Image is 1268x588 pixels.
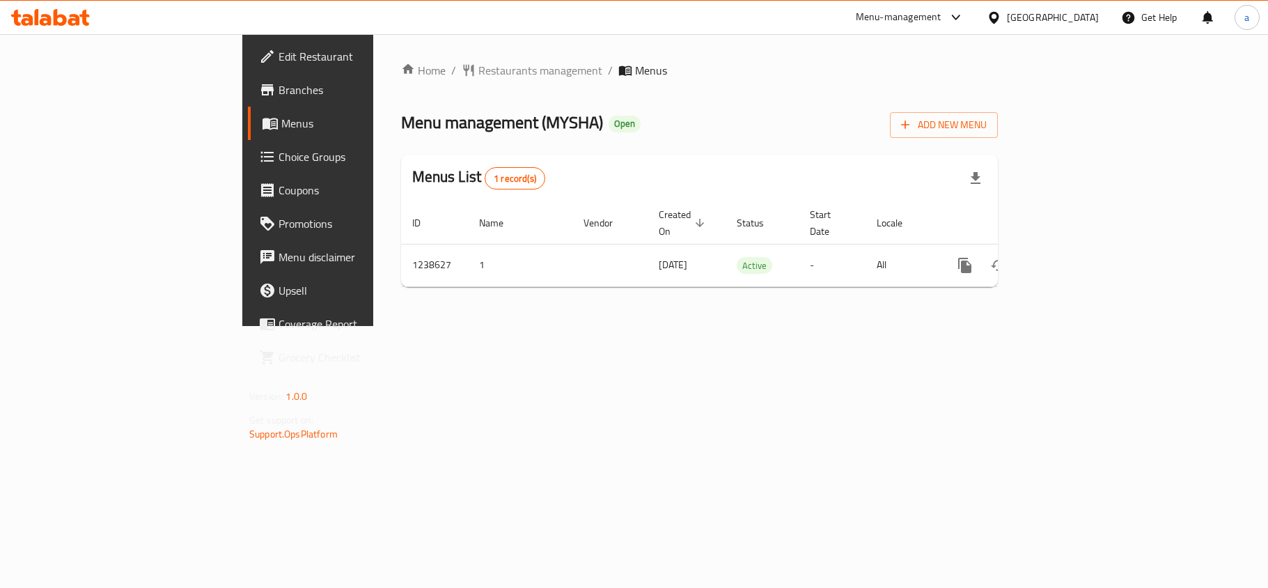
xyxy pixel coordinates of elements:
[485,172,545,185] span: 1 record(s)
[866,244,937,286] td: All
[608,62,613,79] li: /
[635,62,667,79] span: Menus
[285,387,307,405] span: 1.0.0
[248,173,454,207] a: Coupons
[248,341,454,374] a: Grocery Checklist
[279,349,443,366] span: Grocery Checklist
[659,206,709,240] span: Created On
[609,118,641,130] span: Open
[279,82,443,98] span: Branches
[478,62,602,79] span: Restaurants management
[468,244,572,286] td: 1
[249,411,313,429] span: Get support on:
[279,282,443,299] span: Upsell
[737,258,772,274] span: Active
[279,182,443,199] span: Coupons
[737,257,772,274] div: Active
[279,48,443,65] span: Edit Restaurant
[248,140,454,173] a: Choice Groups
[959,162,992,195] div: Export file
[249,387,283,405] span: Version:
[1007,10,1099,25] div: [GEOGRAPHIC_DATA]
[856,9,941,26] div: Menu-management
[401,107,603,138] span: Menu management ( MYSHA )
[248,40,454,73] a: Edit Restaurant
[249,425,338,443] a: Support.OpsPlatform
[479,215,522,231] span: Name
[737,215,782,231] span: Status
[248,107,454,140] a: Menus
[901,116,987,134] span: Add New Menu
[609,116,641,132] div: Open
[248,307,454,341] a: Coverage Report
[281,115,443,132] span: Menus
[412,215,439,231] span: ID
[462,62,602,79] a: Restaurants management
[279,316,443,332] span: Coverage Report
[1244,10,1249,25] span: a
[890,112,998,138] button: Add New Menu
[401,62,998,79] nav: breadcrumb
[485,167,545,189] div: Total records count
[248,240,454,274] a: Menu disclaimer
[584,215,631,231] span: Vendor
[248,73,454,107] a: Branches
[937,202,1093,245] th: Actions
[877,215,921,231] span: Locale
[659,256,687,274] span: [DATE]
[982,249,1015,282] button: Change Status
[248,207,454,240] a: Promotions
[279,249,443,265] span: Menu disclaimer
[948,249,982,282] button: more
[248,274,454,307] a: Upsell
[799,244,866,286] td: -
[810,206,849,240] span: Start Date
[279,215,443,232] span: Promotions
[279,148,443,165] span: Choice Groups
[401,202,1093,287] table: enhanced table
[412,167,545,189] h2: Menus List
